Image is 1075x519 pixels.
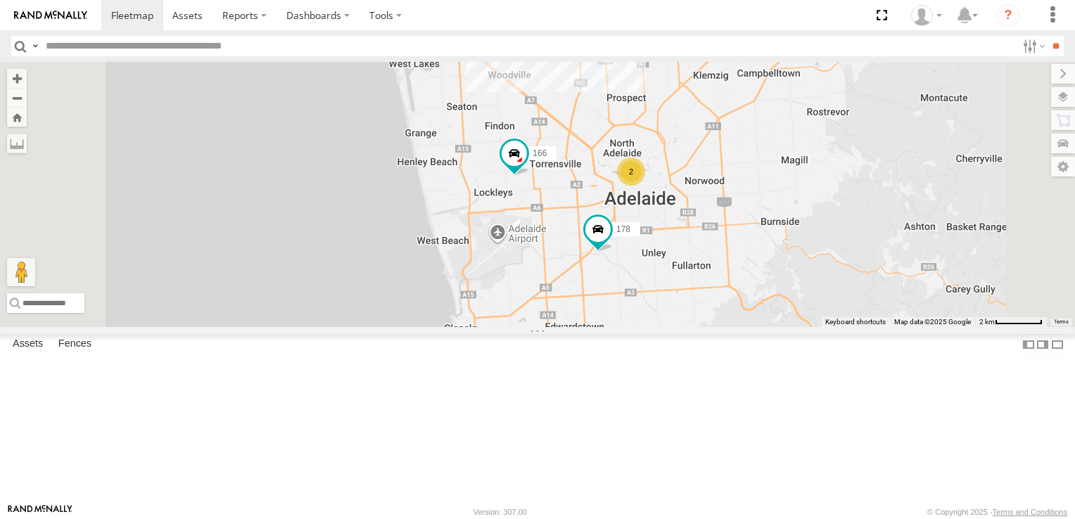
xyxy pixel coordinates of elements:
[975,317,1047,327] button: Map Scale: 2 km per 64 pixels
[7,134,27,153] label: Measure
[617,158,645,186] div: 2
[6,335,50,354] label: Assets
[533,148,547,158] span: 166
[7,88,27,108] button: Zoom out
[1022,334,1036,354] label: Dock Summary Table to the Left
[1051,157,1075,177] label: Map Settings
[616,224,630,234] span: 178
[906,5,947,26] div: Frank Cope
[1050,334,1064,354] label: Hide Summary Table
[8,505,72,519] a: Visit our Website
[997,4,1019,27] i: ?
[14,11,87,20] img: rand-logo.svg
[927,508,1067,516] div: © Copyright 2025 -
[473,508,527,516] div: Version: 307.00
[894,318,971,326] span: Map data ©2025 Google
[30,36,41,56] label: Search Query
[825,317,886,327] button: Keyboard shortcuts
[7,258,35,286] button: Drag Pegman onto the map to open Street View
[1036,334,1050,354] label: Dock Summary Table to the Right
[993,508,1067,516] a: Terms and Conditions
[51,335,98,354] label: Fences
[979,318,995,326] span: 2 km
[7,69,27,88] button: Zoom in
[1017,36,1048,56] label: Search Filter Options
[7,108,27,127] button: Zoom Home
[1054,319,1069,324] a: Terms (opens in new tab)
